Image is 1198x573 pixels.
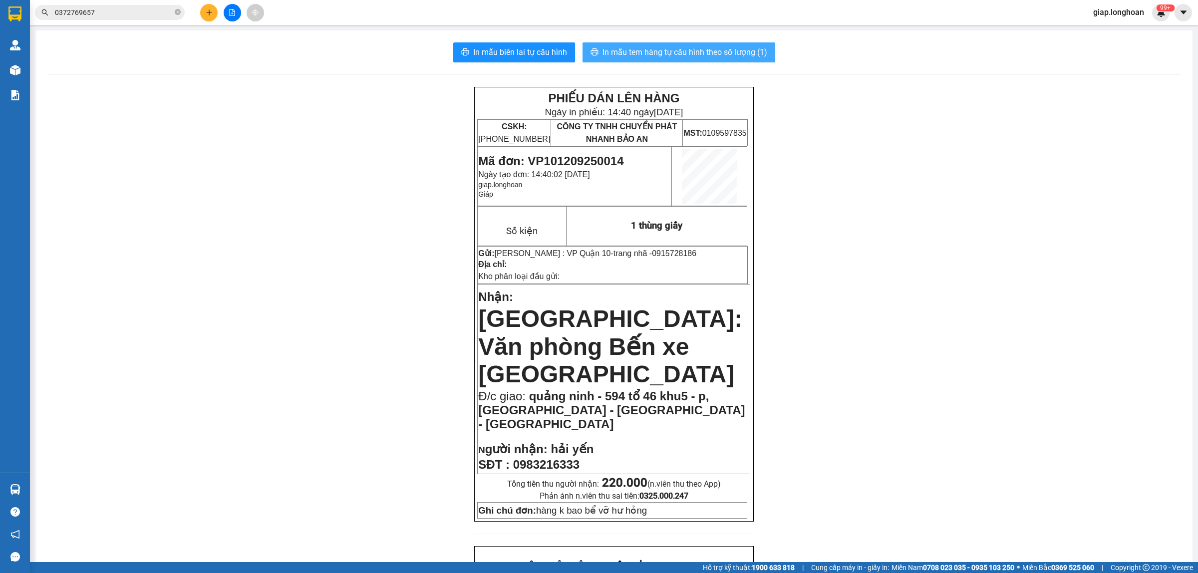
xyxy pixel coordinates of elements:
span: giap.longhoan [478,181,522,189]
span: giap.longhoan [1085,6,1152,18]
span: printer [461,48,469,57]
span: Phản ánh n.viên thu sai tiền: [540,491,688,501]
span: [DATE] [654,107,683,117]
strong: 0369 525 060 [1051,564,1094,572]
strong: 0708 023 035 - 0935 103 250 [923,564,1014,572]
span: 0915728186 [652,249,696,258]
span: copyright [1143,564,1150,571]
button: printerIn mẫu tem hàng tự cấu hình theo số lượng (1) [583,42,775,62]
span: Kho phân loại đầu gửi: [478,272,560,281]
span: | [1102,562,1103,573]
span: Số kiện [506,226,538,237]
span: Miền Nam [892,562,1014,573]
strong: Ghi chú đơn: [478,505,536,516]
span: (n.viên thu theo App) [602,479,721,489]
span: Nhận: [478,290,513,303]
span: hàng k bao bể vỡ hư hỏng [478,505,647,516]
img: icon-new-feature [1157,8,1166,17]
button: caret-down [1175,4,1192,21]
span: Đ/c giao: [478,389,529,403]
button: plus [200,4,218,21]
span: quảng ninh - 594 tổ 46 khu5 - p, [GEOGRAPHIC_DATA] - [GEOGRAPHIC_DATA] - [GEOGRAPHIC_DATA] [478,389,745,431]
span: Hỗ trợ kỹ thuật: [703,562,795,573]
img: warehouse-icon [10,65,20,75]
strong: 220.000 [602,476,647,490]
span: 0109597835 [683,129,746,137]
button: aim [247,4,264,21]
img: solution-icon [10,90,20,100]
strong: (Công Ty TNHH Chuyển Phát Nhanh Bảo An - MST: 0109597835) [16,40,165,56]
span: Giáp [478,190,493,198]
strong: PHIẾU DÁN LÊN HÀNG [548,91,679,105]
img: warehouse-icon [10,484,20,495]
span: plus [206,9,213,16]
span: message [10,552,20,562]
span: Cung cấp máy in - giấy in: [811,562,889,573]
span: | [802,562,804,573]
span: file-add [229,9,236,16]
span: [GEOGRAPHIC_DATA]: Văn phòng Bến xe [GEOGRAPHIC_DATA] [478,305,742,387]
span: aim [252,9,259,16]
strong: MST: [683,129,702,137]
span: [PERSON_NAME] : VP Quận 10 [495,249,611,258]
span: In mẫu biên lai tự cấu hình [473,46,567,58]
span: [PHONE_NUMBER] - [DOMAIN_NAME] [20,59,163,97]
span: search [41,9,48,16]
strong: CSKH: [502,122,527,131]
span: In mẫu tem hàng tự cấu hình theo số lượng (1) [602,46,767,58]
span: printer [591,48,599,57]
img: warehouse-icon [10,40,20,50]
span: 0983216333 [513,458,580,471]
strong: SĐT : [478,458,510,471]
span: - [610,249,696,258]
span: ⚪️ [1017,566,1020,570]
strong: 1900 633 818 [752,564,795,572]
button: file-add [224,4,241,21]
span: caret-down [1179,8,1188,17]
span: trang nhã - [613,249,696,258]
span: Tổng tiền thu người nhận: [507,479,721,489]
strong: Địa chỉ: [478,260,507,269]
span: gười nhận: [485,442,548,456]
span: CÔNG TY TNHH CHUYỂN PHÁT NHANH BẢO AN [557,122,677,143]
strong: BIÊN NHẬN VẬN CHUYỂN BẢO AN EXPRESS [520,561,707,572]
span: 1 thùng giấy [631,220,682,231]
input: Tìm tên, số ĐT hoặc mã đơn [55,7,173,18]
span: close-circle [175,9,181,15]
sup: 293 [1156,4,1175,11]
span: Ngày tạo đơn: 14:40:02 [DATE] [478,170,590,179]
span: Ngày in phiếu: 14:40 ngày [545,107,683,117]
strong: Gửi: [478,249,494,258]
span: close-circle [175,8,181,17]
strong: 0325.000.247 [639,491,688,501]
strong: BIÊN NHẬN VẬN CHUYỂN BẢO AN EXPRESS [18,14,163,37]
img: logo-vxr [8,6,21,21]
span: question-circle [10,507,20,517]
span: Miền Bắc [1022,562,1094,573]
span: Mã đơn: VP101209250014 [478,154,623,168]
strong: N [478,445,547,455]
span: hải yến [551,442,594,456]
span: [PHONE_NUMBER] [478,122,550,143]
span: notification [10,530,20,539]
button: printerIn mẫu biên lai tự cấu hình [453,42,575,62]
